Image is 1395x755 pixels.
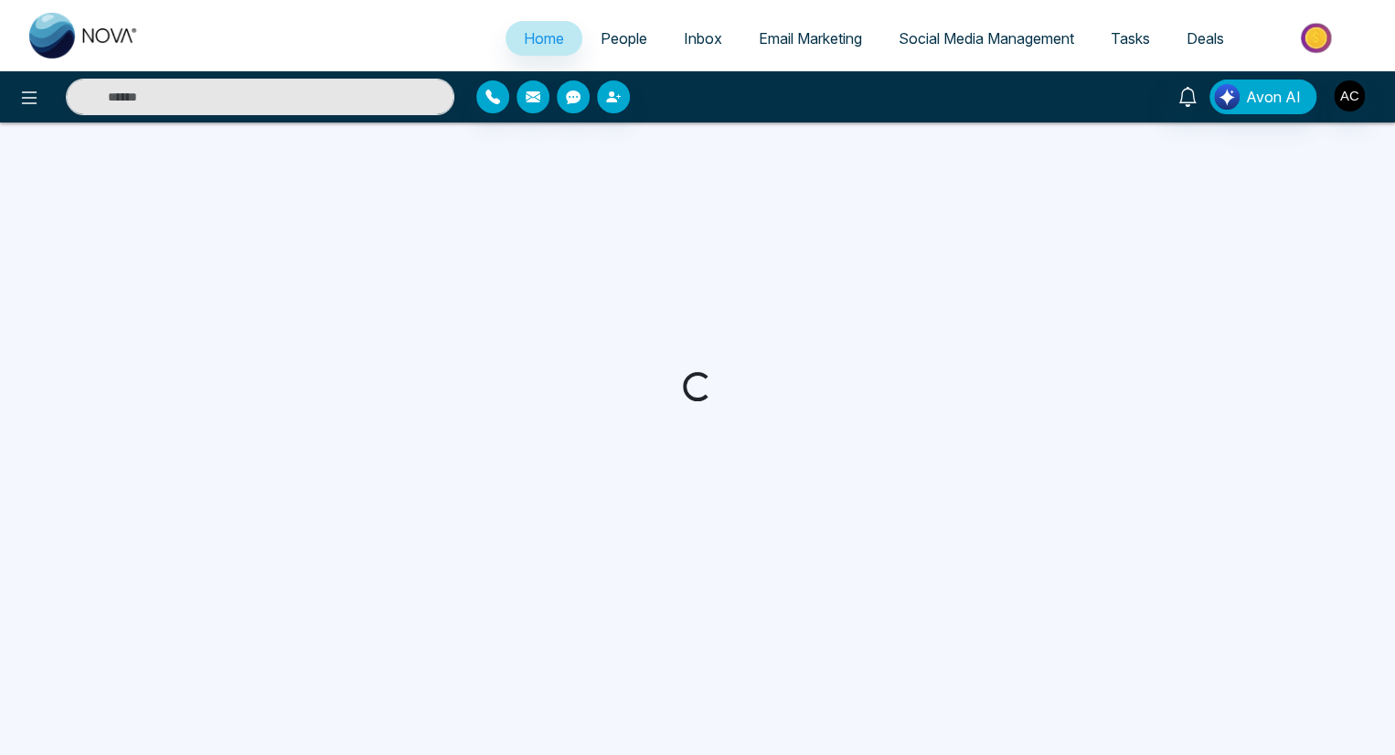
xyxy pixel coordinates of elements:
a: Deals [1168,21,1242,56]
span: Deals [1187,29,1224,48]
span: Tasks [1111,29,1150,48]
span: People [601,29,647,48]
img: Market-place.gif [1251,17,1384,58]
span: Avon AI [1246,86,1301,108]
span: Social Media Management [899,29,1074,48]
a: Tasks [1092,21,1168,56]
img: Nova CRM Logo [29,13,139,58]
span: Home [524,29,564,48]
img: Lead Flow [1214,84,1240,110]
a: Home [506,21,582,56]
span: Email Marketing [759,29,862,48]
a: People [582,21,666,56]
span: Inbox [684,29,722,48]
a: Email Marketing [740,21,880,56]
img: User Avatar [1334,80,1365,112]
button: Avon AI [1209,80,1316,114]
a: Social Media Management [880,21,1092,56]
a: Inbox [666,21,740,56]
